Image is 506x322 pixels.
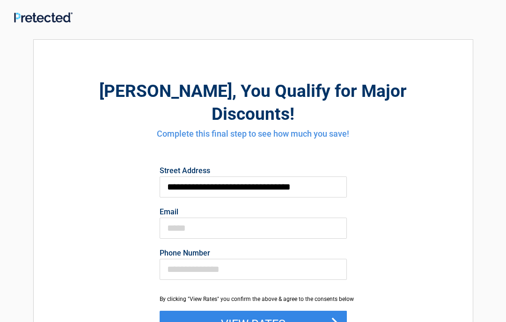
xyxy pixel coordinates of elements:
[160,249,347,257] label: Phone Number
[99,81,232,101] span: [PERSON_NAME]
[14,12,73,23] img: Main Logo
[160,208,347,216] label: Email
[160,167,347,175] label: Street Address
[85,128,421,140] h4: Complete this final step to see how much you save!
[85,80,421,125] h2: , You Qualify for Major Discounts!
[160,295,347,303] div: By clicking "View Rates" you confirm the above & agree to the consents below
